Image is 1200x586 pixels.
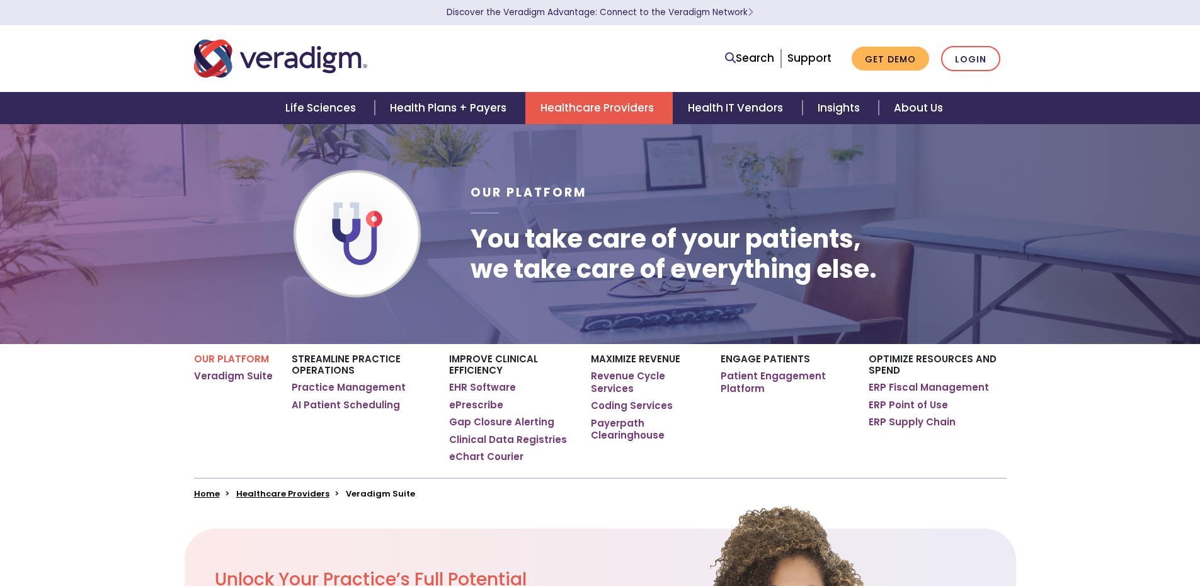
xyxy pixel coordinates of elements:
[292,399,400,411] a: AI Patient Scheduling
[869,381,989,394] a: ERP Fiscal Management
[449,381,516,394] a: EHR Software
[869,399,948,411] a: ERP Point of Use
[449,399,503,411] a: ePrescribe
[449,416,554,428] a: Gap Closure Alerting
[721,370,850,394] a: Patient Engagement Platform
[787,50,831,66] a: Support
[525,92,673,124] a: Healthcare Providers
[852,47,929,71] a: Get Demo
[194,38,367,79] img: Veradigm logo
[236,488,329,500] a: Healthcare Providers
[869,416,956,428] a: ERP Supply Chain
[725,50,774,67] a: Search
[270,92,375,124] a: Life Sciences
[194,370,273,382] a: Veradigm Suite
[449,451,523,463] a: eChart Courier
[591,417,701,442] a: Payerpath Clearinghouse
[803,92,879,124] a: Insights
[292,381,406,394] a: Practice Management
[673,92,802,124] a: Health IT Vendors
[941,46,1000,72] a: Login
[471,184,587,201] span: Our Platform
[194,488,220,500] a: Home
[471,224,877,284] h1: You take care of your patients, we take care of everything else.
[879,92,958,124] a: About Us
[591,370,701,394] a: Revenue Cycle Services
[447,6,753,18] a: Discover the Veradigm Advantage: Connect to the Veradigm NetworkLearn More
[375,92,525,124] a: Health Plans + Payers
[449,434,567,446] a: Clinical Data Registries
[591,399,673,412] a: Coding Services
[748,6,753,18] span: Learn More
